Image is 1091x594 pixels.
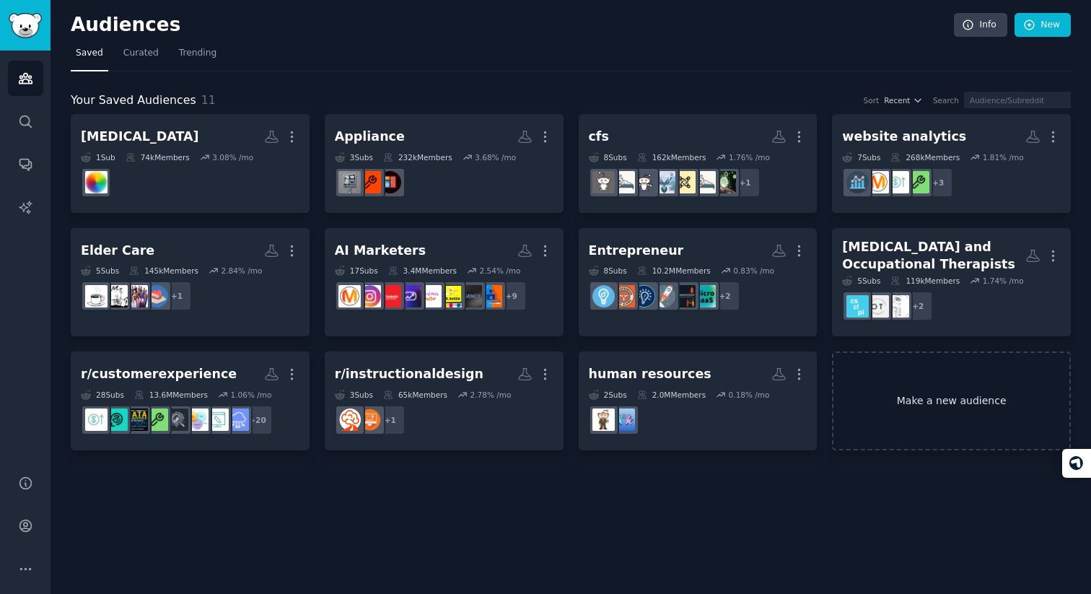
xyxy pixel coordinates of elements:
[338,409,361,431] img: instructionaldesign
[201,93,216,107] span: 11
[954,13,1007,38] a: Info
[884,95,923,105] button: Recent
[71,42,108,71] a: Saved
[589,152,627,162] div: 8 Sub s
[613,409,635,431] img: AskHR
[637,390,706,400] div: 2.0M Members
[85,171,108,193] img: Autism_Parenting
[105,409,128,431] img: BusinessAnalytics
[129,266,198,276] div: 145k Members
[335,365,483,383] div: r/instructionaldesign
[470,390,512,400] div: 2.78 % /mo
[887,171,909,193] img: ConversionRateOpt
[923,167,953,198] div: + 3
[846,171,869,193] img: analytics
[388,266,457,276] div: 3.4M Members
[729,152,770,162] div: 1.76 % /mo
[592,409,615,431] img: humanresources
[212,152,253,162] div: 3.08 % /mo
[338,285,361,307] img: DigitalMarketing
[983,152,1024,162] div: 1.81 % /mo
[206,409,229,431] img: web_design
[983,276,1024,286] div: 1.74 % /mo
[379,285,401,307] img: AI_Marketing_Strategy
[733,266,774,276] div: 0.83 % /mo
[379,171,401,193] img: ApplianceAdvice
[890,152,960,162] div: 268k Members
[76,47,103,60] span: Saved
[653,171,675,193] img: cfsScotland
[637,266,711,276] div: 10.2M Members
[186,409,209,431] img: ProductManagement
[383,390,447,400] div: 65k Members
[693,171,716,193] img: mecfs
[867,295,889,318] img: OccupationalTherapy
[81,152,115,162] div: 1 Sub
[842,152,880,162] div: 7 Sub s
[71,351,310,450] a: r/customerexperience28Subs13.6MMembers1.06% /mo+20SaaSweb_designProductManagementbusinessanalystg...
[71,228,310,337] a: Elder Care5Subs145kMembers2.84% /mo+1CaregiverSupportAgingParentsAustinElderCareeldercare
[589,365,711,383] div: human resources
[383,152,452,162] div: 232k Members
[903,291,933,321] div: + 2
[633,171,655,193] img: cfsrecovery
[118,42,164,71] a: Curated
[325,351,564,450] a: r/instructionaldesign3Subs65kMembers2.78% /mo+1elearninginstructionaldesign
[399,285,421,307] img: SocialMediaLounge
[496,281,527,311] div: + 9
[613,171,635,193] img: cfsme
[335,128,405,146] div: Appliance
[166,409,188,431] img: businessanalyst
[105,285,128,307] img: AustinElderCare
[842,128,966,146] div: website analytics
[633,285,655,307] img: Entrepreneurship
[589,128,609,146] div: cfs
[359,171,381,193] img: appliancerepair
[1015,13,1071,38] a: New
[146,409,168,431] img: growth
[887,295,909,318] img: SpeechTherapy
[81,128,199,146] div: [MEDICAL_DATA]
[907,171,929,193] img: growth
[146,285,168,307] img: CaregiverSupport
[126,409,148,431] img: LearnDataAnalytics
[613,285,635,307] img: EntrepreneurRideAlong
[123,47,159,60] span: Curated
[579,228,818,337] a: Entrepreneur8Subs10.2MMembers0.83% /mo+2microsaasEntrepreneurConnectstartupsEntrepreneurshipEntre...
[832,228,1071,337] a: [MEDICAL_DATA] and Occupational Therapists5Subs119kMembers1.74% /mo+2SpeechTherapyOccupationalThe...
[179,47,216,60] span: Trending
[864,95,880,105] div: Sort
[375,405,406,435] div: + 1
[9,13,42,38] img: GummySearch logo
[85,285,108,307] img: eldercare
[637,152,706,162] div: 162k Members
[890,276,960,286] div: 119k Members
[439,285,462,307] img: DigitalMarketingHelp
[81,390,124,400] div: 28 Sub s
[71,14,954,37] h2: Audiences
[832,351,1071,450] a: Make a new audience
[714,171,736,193] img: covidlonghaulers
[832,114,1071,213] a: website analytics7Subs268kMembers1.81% /mo+3growthConversionRateOptGoogleAnalyticsanalytics
[81,242,154,260] div: Elder Care
[85,409,108,431] img: ConversionRateOpt
[592,285,615,307] img: Entrepreneur
[325,114,564,213] a: Appliance3Subs232kMembers3.68% /moApplianceAdviceappliancerepairAppliances
[673,171,696,193] img: chronicfatigue
[730,167,761,198] div: + 1
[126,152,190,162] div: 74k Members
[480,285,502,307] img: DigitalMarketingHack
[126,285,148,307] img: AgingParents
[579,114,818,213] a: cfs8Subs162kMembers1.76% /mo+1covidlonghaulersmecfschronicfatiguecfsScotlandcfsrecoverycfsmecfs
[242,405,273,435] div: + 20
[884,95,910,105] span: Recent
[227,409,249,431] img: SaaS
[589,242,684,260] div: Entrepreneur
[325,228,564,337] a: AI Marketers17Subs3.4MMembers2.54% /mo+9DigitalMarketingHackagencyDigitalMarketingHelpSocialMedia...
[842,276,880,286] div: 5 Sub s
[134,390,208,400] div: 13.6M Members
[71,114,310,213] a: [MEDICAL_DATA]1Sub74kMembers3.08% /moAutism_Parenting
[359,409,381,431] img: elearning
[480,266,521,276] div: 2.54 % /mo
[710,281,740,311] div: + 2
